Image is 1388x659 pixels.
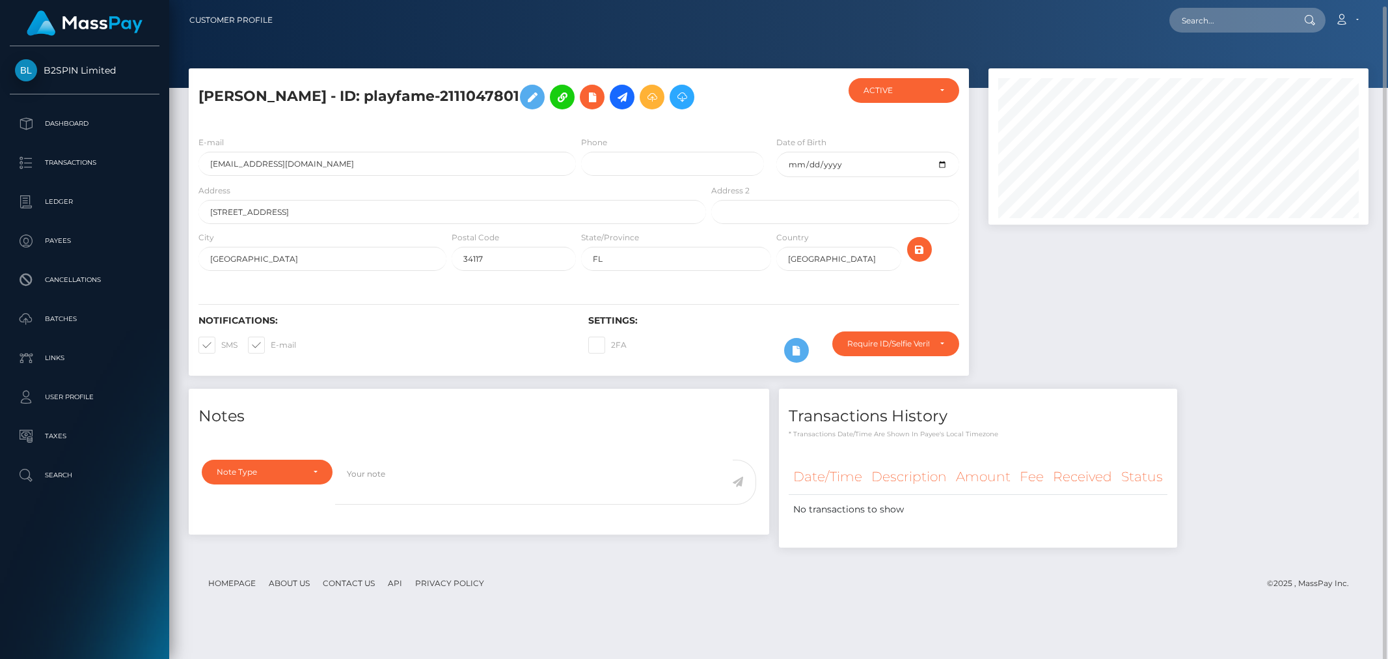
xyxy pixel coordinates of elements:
[10,459,159,492] a: Search
[581,232,639,244] label: State/Province
[189,7,273,34] a: Customer Profile
[10,342,159,374] a: Links
[1048,459,1117,495] th: Received
[15,466,154,485] p: Search
[15,114,154,133] p: Dashboard
[951,459,1015,495] th: Amount
[789,495,1167,525] td: No transactions to show
[318,573,380,593] a: Contact Us
[264,573,315,593] a: About Us
[410,573,489,593] a: Privacy Policy
[10,264,159,296] a: Cancellations
[15,427,154,446] p: Taxes
[776,137,826,148] label: Date of Birth
[864,85,929,96] div: ACTIVE
[832,331,959,356] button: Require ID/Selfie Verification
[1267,576,1359,591] div: © 2025 , MassPay Inc.
[248,337,296,354] label: E-mail
[10,186,159,218] a: Ledger
[198,337,238,354] label: SMS
[217,467,303,477] div: Note Type
[849,78,959,103] button: ACTIVE
[847,339,929,349] div: Require ID/Selfie Verification
[15,387,154,407] p: User Profile
[198,137,224,148] label: E-mail
[10,107,159,140] a: Dashboard
[776,232,809,244] label: Country
[198,185,230,197] label: Address
[198,315,569,326] h6: Notifications:
[610,85,634,109] a: Initiate Payout
[1015,459,1048,495] th: Fee
[10,303,159,335] a: Batches
[711,185,750,197] label: Address 2
[15,309,154,329] p: Batches
[581,137,607,148] label: Phone
[203,573,261,593] a: Homepage
[789,405,1167,428] h4: Transactions History
[27,10,143,36] img: MassPay Logo
[15,231,154,251] p: Payees
[15,153,154,173] p: Transactions
[15,348,154,368] p: Links
[198,78,699,116] h5: [PERSON_NAME] - ID: playfame-2111047801
[1169,8,1292,33] input: Search...
[10,64,159,76] span: B2SPIN Limited
[789,459,867,495] th: Date/Time
[10,225,159,257] a: Payees
[1117,459,1167,495] th: Status
[10,381,159,414] a: User Profile
[789,429,1167,439] p: * Transactions date/time are shown in payee's local timezone
[383,573,407,593] a: API
[452,232,499,244] label: Postal Code
[867,459,951,495] th: Description
[15,270,154,290] p: Cancellations
[10,147,159,179] a: Transactions
[15,192,154,212] p: Ledger
[15,59,37,81] img: B2SPIN Limited
[588,337,627,354] label: 2FA
[10,420,159,453] a: Taxes
[198,405,759,428] h4: Notes
[588,315,959,326] h6: Settings:
[198,232,214,244] label: City
[202,460,333,484] button: Note Type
